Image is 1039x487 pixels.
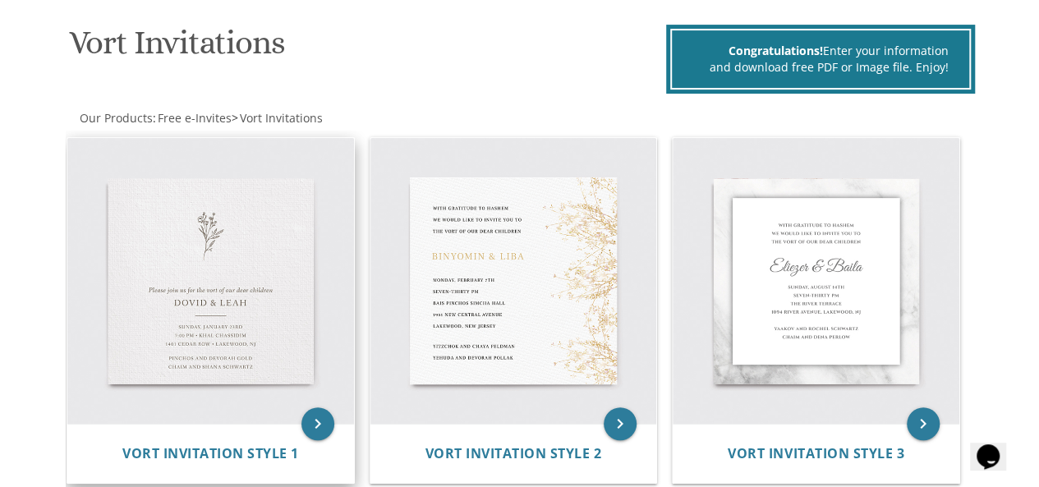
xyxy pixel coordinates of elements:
[729,43,823,58] span: Congratulations!
[240,110,323,126] span: Vort Invitations
[122,444,299,462] span: Vort Invitation Style 1
[122,446,299,462] a: Vort Invitation Style 1
[425,446,602,462] a: Vort Invitation Style 2
[970,421,1023,471] iframe: chat widget
[66,110,520,126] div: :
[425,444,602,462] span: Vort Invitation Style 2
[232,110,323,126] span: >
[370,138,657,425] img: Vort Invitation Style 2
[156,110,232,126] a: Free e-Invites
[728,444,904,462] span: Vort Invitation Style 3
[67,138,354,425] img: Vort Invitation Style 1
[692,43,949,59] div: Enter your information
[78,110,153,126] a: Our Products
[673,138,959,425] img: Vort Invitation Style 3
[604,407,637,440] a: keyboard_arrow_right
[158,110,232,126] span: Free e-Invites
[692,59,949,76] div: and download free PDF or Image file. Enjoy!
[69,25,662,73] h1: Vort Invitations
[301,407,334,440] a: keyboard_arrow_right
[728,446,904,462] a: Vort Invitation Style 3
[907,407,940,440] a: keyboard_arrow_right
[238,110,323,126] a: Vort Invitations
